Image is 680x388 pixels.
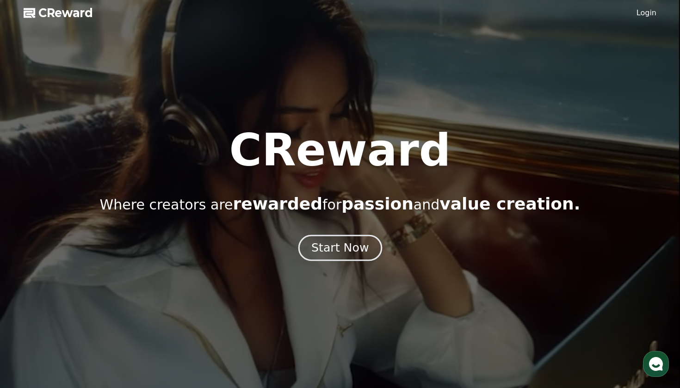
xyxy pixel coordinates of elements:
span: CReward [38,6,93,20]
a: Start Now [300,245,380,253]
a: Home [3,293,61,316]
h1: CReward [229,128,451,172]
button: Start Now [298,234,382,261]
span: value creation. [439,194,580,213]
a: Login [637,7,656,18]
a: CReward [24,6,93,20]
span: rewarded [233,194,322,213]
a: Messages [61,293,119,316]
p: Where creators are for and [100,195,581,213]
div: Start Now [311,240,369,256]
span: Messages [77,308,104,315]
span: passion [341,194,414,213]
span: Home [24,307,40,314]
span: Settings [137,307,160,314]
a: Settings [119,293,178,316]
